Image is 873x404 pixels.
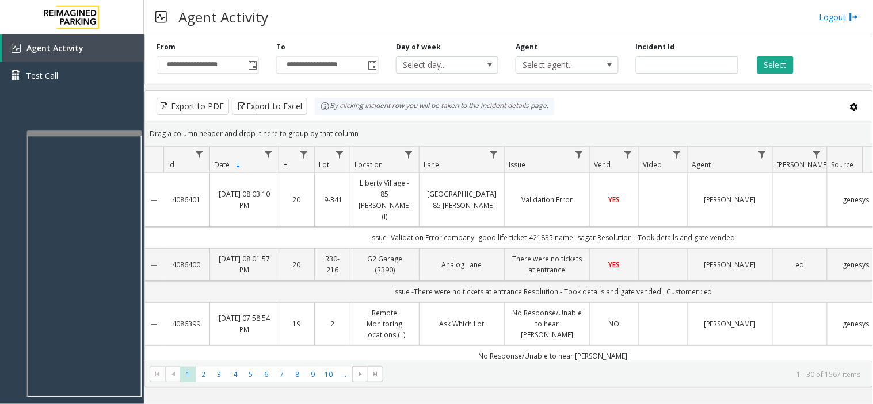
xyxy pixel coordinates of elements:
a: 19 [286,318,307,329]
a: No Response/Unable to hear [PERSON_NAME] [512,307,582,341]
span: Page 7 [274,367,289,382]
a: [PERSON_NAME] [695,259,765,270]
a: There were no tickets at entrance [512,253,582,275]
a: [DATE] 08:03:10 PM [217,188,272,210]
span: Agent [692,160,711,170]
img: logout [849,11,859,23]
img: infoIcon.svg [321,102,330,111]
a: H Filter Menu [296,147,312,162]
a: Collapse Details [145,261,163,270]
a: Video Filter Menu [669,147,685,162]
span: Agent Activity [26,43,83,53]
a: Vend Filter Menu [620,147,636,162]
span: Go to the next page [356,370,365,379]
a: ed [780,259,820,270]
span: Sortable [234,160,243,170]
kendo-pager-info: 1 - 30 of 1567 items [390,370,861,379]
span: Location [354,160,383,170]
span: Lane [424,160,439,170]
label: Day of week [396,42,441,52]
a: 20 [286,259,307,270]
a: 4086399 [170,318,203,329]
a: G2 Garage (R390) [357,253,412,275]
a: [PERSON_NAME] [695,318,765,329]
span: Video [643,160,662,170]
div: Drag a column header and drop it here to group by that column [145,124,872,144]
span: Go to the next page [352,366,368,382]
span: Page 10 [321,367,337,382]
a: I9-341 [322,194,343,205]
a: YES [597,259,631,270]
a: Analog Lane [426,259,497,270]
span: Page 2 [196,367,211,382]
a: YES [597,194,631,205]
a: [DATE] 08:01:57 PM [217,253,272,275]
img: pageIcon [155,3,167,31]
span: Go to the last page [368,366,383,382]
a: Collapse Details [145,196,163,205]
a: Parker Filter Menu [809,147,825,162]
a: Agent Filter Menu [754,147,770,162]
label: Agent [516,42,537,52]
label: Incident Id [636,42,675,52]
span: Id [168,160,174,170]
a: 4086400 [170,259,203,270]
img: 'icon' [12,44,21,53]
a: 20 [286,194,307,205]
a: Remote Monitoring Locations (L) [357,307,412,341]
a: Validation Error [512,194,582,205]
a: [GEOGRAPHIC_DATA] - 85 [PERSON_NAME] [426,188,497,210]
span: Select day... [397,57,478,73]
a: Lane Filter Menu [486,147,502,162]
span: Page 6 [258,367,274,382]
a: Collapse Details [145,320,163,329]
a: 2 [322,318,343,329]
a: Date Filter Menu [261,147,276,162]
a: NO [597,318,631,329]
button: Export to Excel [232,98,307,115]
span: Select agent... [516,57,597,73]
span: Issue [509,160,525,170]
a: Logout [819,11,859,23]
span: Toggle popup [246,57,258,73]
button: Select [757,56,794,74]
span: [PERSON_NAME] [777,160,829,170]
span: Toggle popup [365,57,378,73]
span: Page 5 [243,367,258,382]
span: Vend [594,160,611,170]
label: To [276,42,285,52]
a: 4086401 [170,194,203,205]
span: YES [608,195,620,205]
span: Page 8 [289,367,305,382]
span: Page 3 [212,367,227,382]
a: Id Filter Menu [192,147,207,162]
span: YES [608,260,620,270]
div: By clicking Incident row you will be taken to the incident details page. [315,98,554,115]
h3: Agent Activity [173,3,274,31]
span: Date [214,160,230,170]
a: Location Filter Menu [401,147,417,162]
span: Page 9 [305,367,321,382]
button: Export to PDF [157,98,229,115]
div: Data table [145,147,872,361]
a: R30-216 [322,253,343,275]
a: Lot Filter Menu [332,147,348,162]
a: Ask Which Lot [426,318,497,329]
span: Page 1 [180,367,196,382]
span: Source [832,160,854,170]
a: [DATE] 07:58:54 PM [217,313,272,334]
span: Page 4 [227,367,243,382]
a: Agent Activity [2,34,144,62]
span: Go to the last page [371,370,380,379]
a: Liberty Village - 85 [PERSON_NAME] (I) [357,178,412,222]
a: [PERSON_NAME] [695,194,765,205]
label: From [157,42,176,52]
span: Test Call [26,70,58,82]
a: Issue Filter Menu [571,147,587,162]
span: Lot [319,160,329,170]
span: Page 11 [337,367,352,382]
span: H [283,160,288,170]
span: NO [609,319,620,329]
